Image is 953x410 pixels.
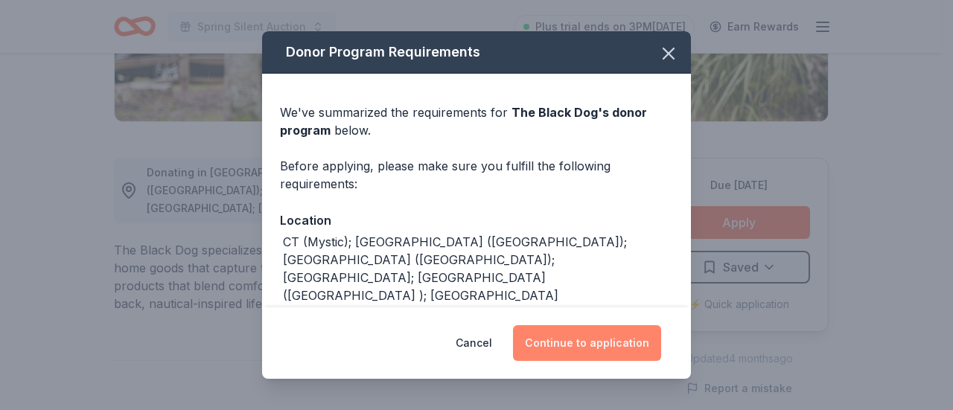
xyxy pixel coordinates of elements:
[280,103,673,139] div: We've summarized the requirements for below.
[456,325,492,361] button: Cancel
[262,31,691,74] div: Donor Program Requirements
[280,211,673,230] div: Location
[513,325,661,361] button: Continue to application
[283,233,673,394] div: CT (Mystic); [GEOGRAPHIC_DATA] ([GEOGRAPHIC_DATA]); [GEOGRAPHIC_DATA] ([GEOGRAPHIC_DATA]); [GEOGR...
[280,157,673,193] div: Before applying, please make sure you fulfill the following requirements:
